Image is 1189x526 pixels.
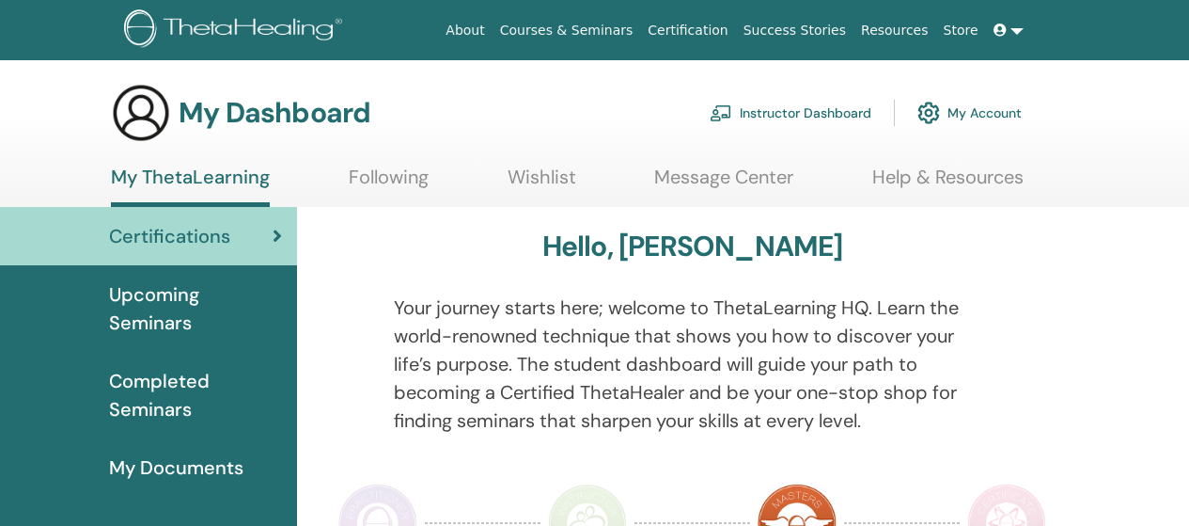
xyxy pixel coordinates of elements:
[917,97,940,129] img: cog.svg
[872,166,1024,202] a: Help & Resources
[124,9,349,52] img: logo.png
[493,13,641,48] a: Courses & Seminars
[349,166,429,202] a: Following
[542,230,843,263] h3: Hello, [PERSON_NAME]
[438,13,492,48] a: About
[109,280,282,337] span: Upcoming Seminars
[109,454,243,482] span: My Documents
[179,96,370,130] h3: My Dashboard
[936,13,986,48] a: Store
[111,166,270,207] a: My ThetaLearning
[710,104,732,121] img: chalkboard-teacher.svg
[917,92,1022,134] a: My Account
[109,367,282,423] span: Completed Seminars
[736,13,853,48] a: Success Stories
[109,222,230,250] span: Certifications
[710,92,871,134] a: Instructor Dashboard
[654,166,793,202] a: Message Center
[508,166,576,202] a: Wishlist
[394,294,992,435] p: Your journey starts here; welcome to ThetaLearning HQ. Learn the world-renowned technique that sh...
[111,83,171,143] img: generic-user-icon.jpg
[640,13,735,48] a: Certification
[853,13,936,48] a: Resources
